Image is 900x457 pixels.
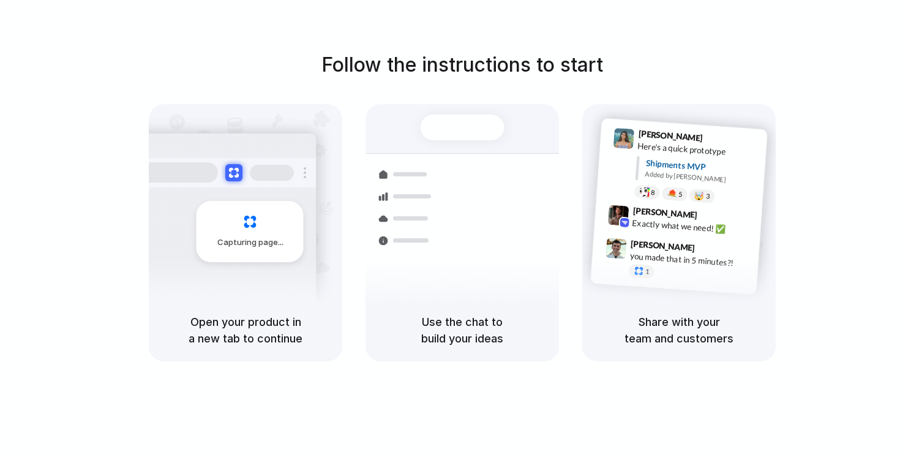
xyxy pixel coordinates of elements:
h5: Share with your team and customers [597,314,761,347]
span: [PERSON_NAME] [631,236,696,254]
div: Exactly what we need! ✅ [632,216,754,237]
h5: Use the chat to build your ideas [380,314,544,347]
div: Added by [PERSON_NAME] [645,169,757,187]
div: Shipments MVP [645,156,759,176]
div: 🤯 [694,191,705,200]
span: 8 [651,189,655,195]
span: Capturing page [217,236,285,249]
span: 5 [678,191,683,197]
h5: Open your product in a new tab to continue [163,314,328,347]
span: [PERSON_NAME] [632,203,697,221]
span: 9:47 AM [699,243,724,257]
div: Here's a quick prototype [637,139,760,160]
span: 9:42 AM [701,210,726,224]
span: 1 [645,268,650,275]
h1: Follow the instructions to start [321,50,603,80]
span: 3 [706,193,710,200]
div: you made that in 5 minutes?! [629,249,752,270]
span: 9:41 AM [707,132,732,147]
span: [PERSON_NAME] [638,127,703,145]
